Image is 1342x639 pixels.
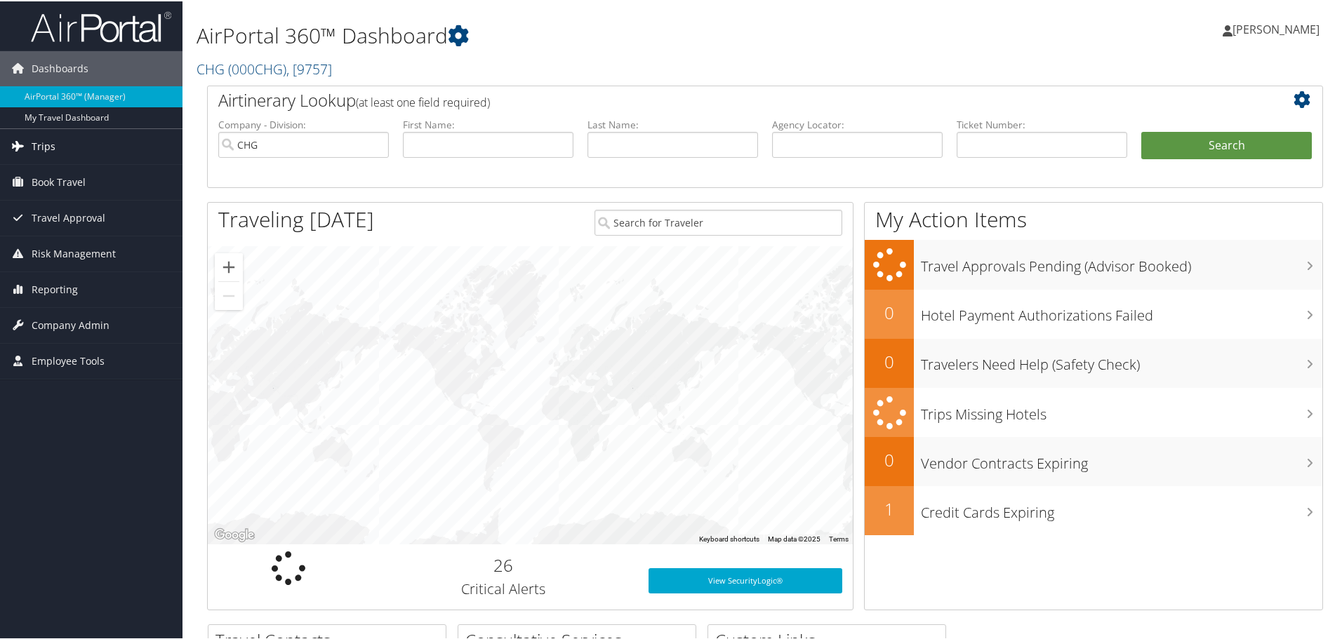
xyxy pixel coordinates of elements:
[32,199,105,234] span: Travel Approval
[211,525,258,543] a: Open this area in Google Maps (opens a new window)
[957,116,1127,130] label: Ticket Number:
[865,496,914,520] h2: 1
[218,87,1219,111] h2: Airtinerary Lookup
[1233,20,1320,36] span: [PERSON_NAME]
[865,349,914,372] h2: 0
[197,20,955,49] h1: AirPortal 360™ Dashboard
[594,208,842,234] input: Search for Traveler
[31,9,171,42] img: airportal-logo.png
[32,235,116,270] span: Risk Management
[380,578,627,598] h3: Critical Alerts
[865,300,914,323] h2: 0
[921,396,1322,423] h3: Trips Missing Hotels
[829,534,849,542] a: Terms (opens in new tab)
[921,248,1322,275] h3: Travel Approvals Pending (Advisor Booked)
[218,116,389,130] label: Company - Division:
[865,238,1322,288] a: Travel Approvals Pending (Advisor Booked)
[921,347,1322,373] h3: Travelers Need Help (Safety Check)
[649,567,842,592] a: View SecurityLogic®
[1141,130,1312,159] button: Search
[403,116,573,130] label: First Name:
[32,163,86,199] span: Book Travel
[921,495,1322,521] h3: Credit Cards Expiring
[32,342,105,377] span: Employee Tools
[228,58,286,77] span: ( 000CHG )
[768,534,821,542] span: Map data ©2025
[772,116,943,130] label: Agency Locator:
[699,533,759,543] button: Keyboard shortcuts
[356,93,490,109] span: (at least one field required)
[215,252,243,280] button: Zoom in
[921,445,1322,472] h3: Vendor Contracts Expiring
[865,447,914,471] h2: 0
[1223,7,1334,49] a: [PERSON_NAME]
[380,552,627,576] h2: 26
[865,203,1322,233] h1: My Action Items
[921,297,1322,324] h3: Hotel Payment Authorizations Failed
[215,281,243,309] button: Zoom out
[286,58,332,77] span: , [ 9757 ]
[865,485,1322,534] a: 1Credit Cards Expiring
[865,386,1322,436] a: Trips Missing Hotels
[865,436,1322,485] a: 0Vendor Contracts Expiring
[587,116,758,130] label: Last Name:
[32,271,78,306] span: Reporting
[32,128,55,163] span: Trips
[865,337,1322,386] a: 0Travelers Need Help (Safety Check)
[32,50,88,85] span: Dashboards
[32,307,109,342] span: Company Admin
[218,203,374,233] h1: Traveling [DATE]
[197,58,332,77] a: CHG
[211,525,258,543] img: Google
[865,288,1322,337] a: 0Hotel Payment Authorizations Failed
